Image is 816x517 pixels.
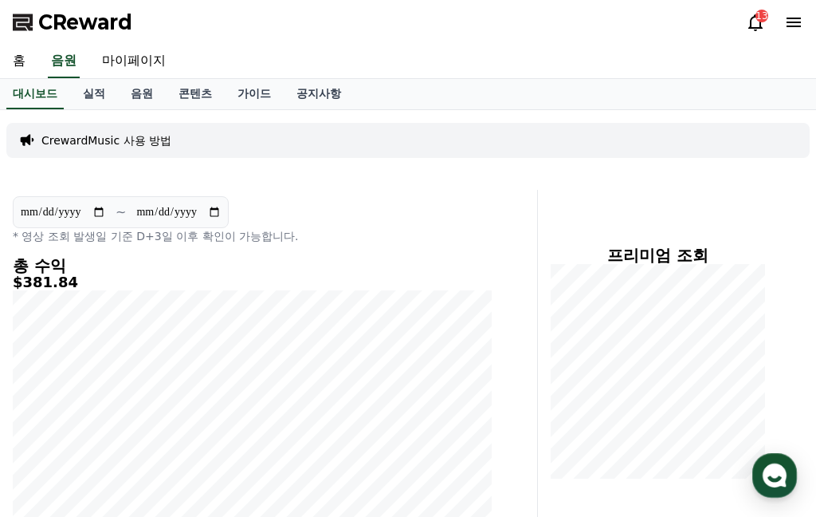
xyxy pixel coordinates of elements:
a: 13 [746,13,765,32]
a: 실적 [70,79,118,109]
h5: $381.84 [13,274,492,290]
a: 공지사항 [284,79,354,109]
div: 13 [755,10,768,22]
span: CReward [38,10,132,35]
p: * 영상 조회 발생일 기준 D+3일 이후 확인이 가능합니다. [13,228,492,244]
a: 마이페이지 [89,45,178,78]
a: 콘텐츠 [166,79,225,109]
h4: 프리미엄 조회 [551,247,765,264]
a: 대시보드 [6,79,64,109]
a: CrewardMusic 사용 방법 [41,132,171,148]
a: 가이드 [225,79,284,109]
a: 음원 [118,79,166,109]
a: 음원 [48,45,80,78]
p: ~ [116,203,126,222]
a: CReward [13,10,132,35]
h4: 총 수익 [13,257,492,274]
